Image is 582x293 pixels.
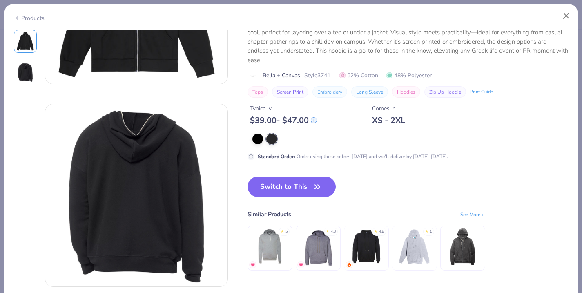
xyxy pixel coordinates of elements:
[304,71,330,80] span: Style 3741
[248,9,569,65] div: The Bella + Canvas Unisex Total Zip Hoodie is that rare blend of laid-back and stylish. Crafted f...
[559,8,574,24] button: Close
[372,115,405,125] div: XS - 2XL
[250,115,317,125] div: $ 39.00 - $ 47.00
[347,227,386,266] img: Fresh Prints Bond St Hoodie
[392,86,420,98] button: Hoodies
[248,72,259,79] img: brand logo
[281,229,284,232] div: ★
[331,229,336,235] div: 4.3
[424,86,466,98] button: Zip Up Hoodie
[312,86,347,98] button: Embroidery
[443,227,482,266] img: District Re-Fleece™ Full-Zip Hoodie
[272,86,308,98] button: Screen Print
[258,153,295,159] strong: Standard Order :
[248,86,268,98] button: Tops
[248,210,291,219] div: Similar Products
[386,71,432,80] span: 48% Polyester
[299,227,337,266] img: Bella + Canvas Unisex Sponge Fleece Pullover Dtm Hoodie
[395,227,434,266] img: Lane Seven Heavyweight Hoodie
[14,14,45,22] div: Products
[347,262,352,267] img: trending.gif
[351,86,388,98] button: Long Sleeve
[250,227,289,266] img: Bella + Canvas Unisex Hooded Pullover Sweatshirt
[263,71,300,80] span: Bella + Canvas
[430,229,432,235] div: 5
[470,88,493,95] div: Print Guide
[16,31,35,51] img: Front
[16,63,35,82] img: Back
[372,104,405,113] div: Comes In
[425,229,428,232] div: ★
[326,229,329,232] div: ★
[285,229,288,235] div: 5
[250,262,255,267] img: MostFav.gif
[248,177,336,197] button: Switch to This
[250,104,317,113] div: Typically
[379,229,384,235] div: 4.8
[299,262,303,267] img: MostFav.gif
[339,71,378,80] span: 52% Cotton
[460,210,485,218] div: See More
[374,229,377,232] div: ★
[45,104,227,286] img: Back
[258,152,448,160] div: Order using these colors [DATE] and we'll deliver by [DATE]-[DATE].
